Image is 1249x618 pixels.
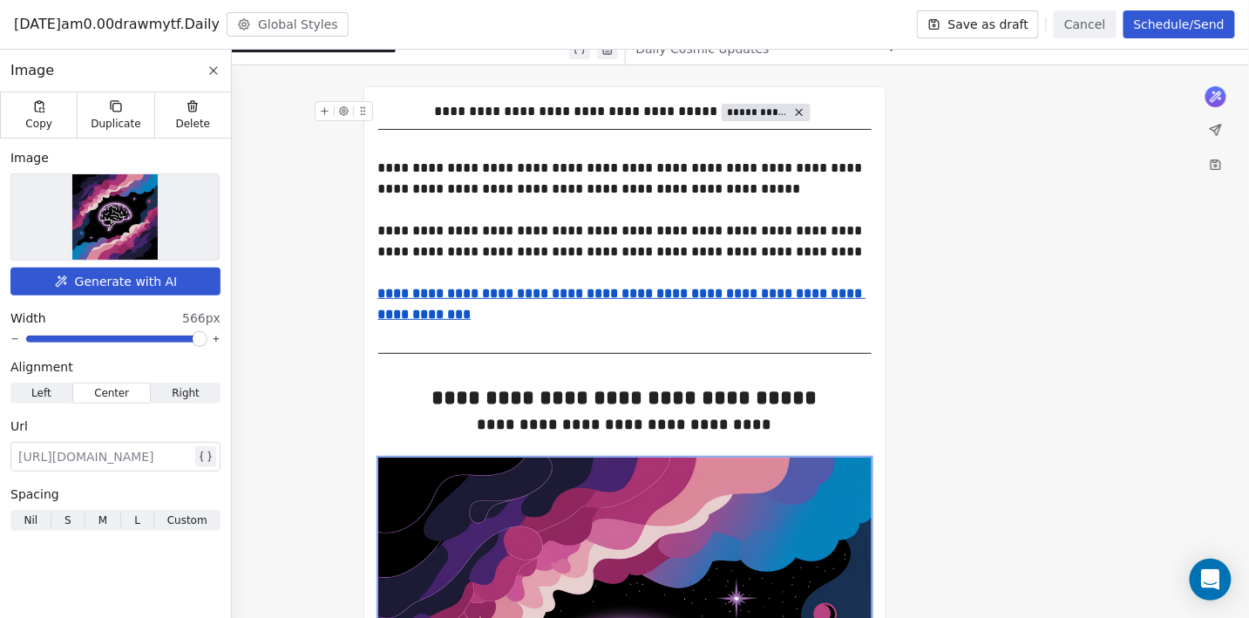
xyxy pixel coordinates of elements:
span: Copy [25,117,52,131]
button: Cancel [1054,10,1116,38]
span: [DATE]am0.00drawmytf.Daily [14,14,220,35]
button: Generate with AI [10,268,221,295]
span: S [64,513,71,528]
span: Custom [167,513,207,528]
span: Left [31,385,51,401]
span: Image [10,60,54,81]
button: Save as draft [917,10,1040,38]
div: Open Intercom Messenger [1190,559,1232,601]
span: Nil [24,513,37,528]
button: Schedule/Send [1123,10,1235,38]
span: Width [10,309,46,327]
span: M [98,513,107,528]
span: Right [172,385,200,401]
span: Alignment [10,358,73,376]
span: Duplicate [91,117,140,131]
span: Spacing [10,486,59,503]
img: Selected image [72,174,158,260]
button: Global Styles [227,12,349,37]
span: Delete [176,117,211,131]
span: Url [10,418,28,435]
span: 566px [182,309,221,327]
span: L [134,513,140,528]
span: Image [10,149,49,166]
